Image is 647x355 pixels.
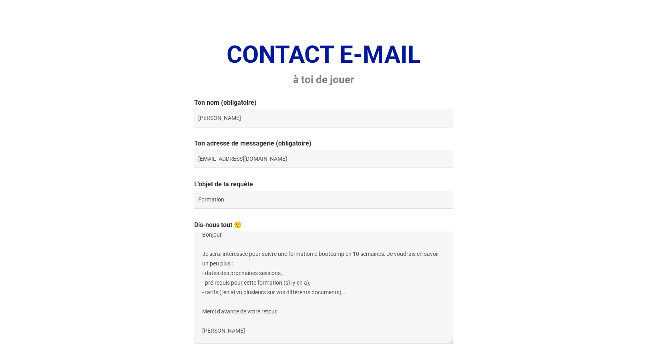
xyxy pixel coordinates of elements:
input: Ton nom (obligatoire) [194,109,453,128]
input: Ton adresse de messagerie (obligatoire) [194,150,453,168]
textarea: Dis-nous tout 🙂 [194,231,453,344]
label: Dis-nous tout 🙂 [194,221,453,349]
h1: CONTACT E-MAIL [59,40,587,70]
label: L'objet de ta requête [194,180,453,209]
input: L'objet de ta requête [194,191,453,209]
strong: à toi de jouer [293,74,354,86]
label: Ton nom (obligatoire) [194,99,453,128]
label: Ton adresse de messagerie (obligatoire) [194,140,453,168]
